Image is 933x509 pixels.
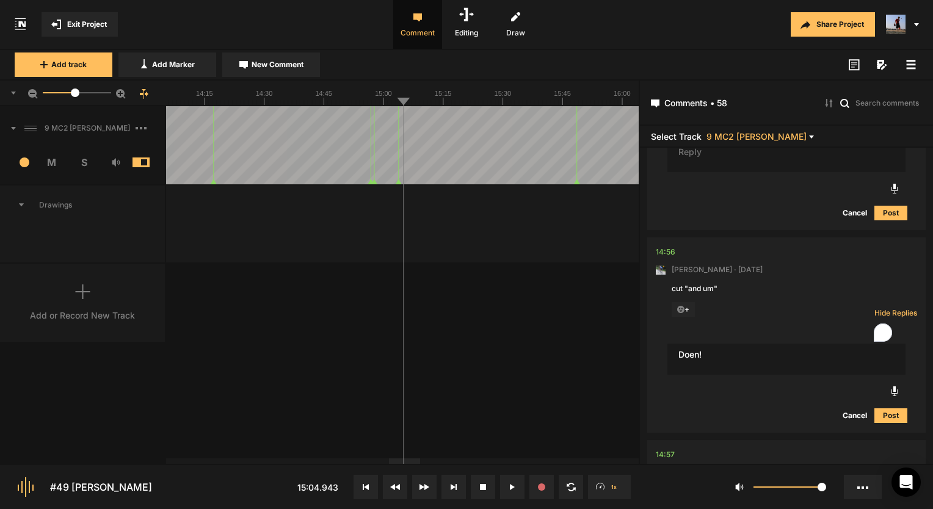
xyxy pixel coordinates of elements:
div: #49 [PERSON_NAME] [50,480,152,494]
text: 14:45 [315,90,332,97]
span: S [68,155,100,170]
img: ACg8ocJ5zrP0c3SJl5dKscm-Goe6koz8A9fWD7dpguHuX8DX5VIxymM=s96-c [886,15,906,34]
span: Add track [51,59,87,70]
span: M [36,155,68,170]
text: 14:30 [256,90,273,97]
div: 14:57.588 [656,449,675,461]
text: 15:00 [375,90,392,97]
text: 16:00 [614,90,631,97]
button: Add track [15,52,112,77]
input: Search comments [854,96,922,109]
header: Select Track [640,126,933,148]
span: New Comment [252,59,303,70]
button: Post [874,206,907,220]
button: Post [874,408,907,423]
div: cut "and um" [672,283,901,294]
button: Add Marker [118,52,216,77]
button: Cancel [835,408,874,423]
span: 9 MC2 [PERSON_NAME] [706,132,807,141]
span: Hide Replies [874,308,917,318]
button: Exit Project [42,12,118,37]
span: [PERSON_NAME] · [DATE] [672,264,763,275]
text: 14:15 [196,90,213,97]
span: + [672,302,695,317]
div: 14:56.732 [656,246,675,258]
textarea: To enrich screen reader interactions, please activate Accessibility in Grammarly extension settings [667,344,906,375]
textarea: To enrich screen reader interactions, please activate Accessibility in Grammarly extension settings [667,141,906,173]
button: 1x [588,475,631,499]
span: 15:04.943 [297,482,338,493]
div: Add or Record New Track [30,309,135,322]
button: Cancel [835,206,874,220]
text: 15:15 [435,90,452,97]
img: ACg8ocLxXzHjWyafR7sVkIfmxRufCxqaSAR27SDjuE-ggbMy1qqdgD8=s96-c [656,265,666,275]
button: New Comment [222,52,320,77]
text: 15:30 [495,90,512,97]
span: 9 MC2 [PERSON_NAME] [40,123,136,134]
div: Open Intercom Messenger [891,467,921,497]
header: Comments • 58 [640,81,933,126]
span: Exit Project [67,19,107,30]
button: Share Project [791,12,875,37]
span: Add Marker [152,59,195,70]
text: 15:45 [554,90,571,97]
